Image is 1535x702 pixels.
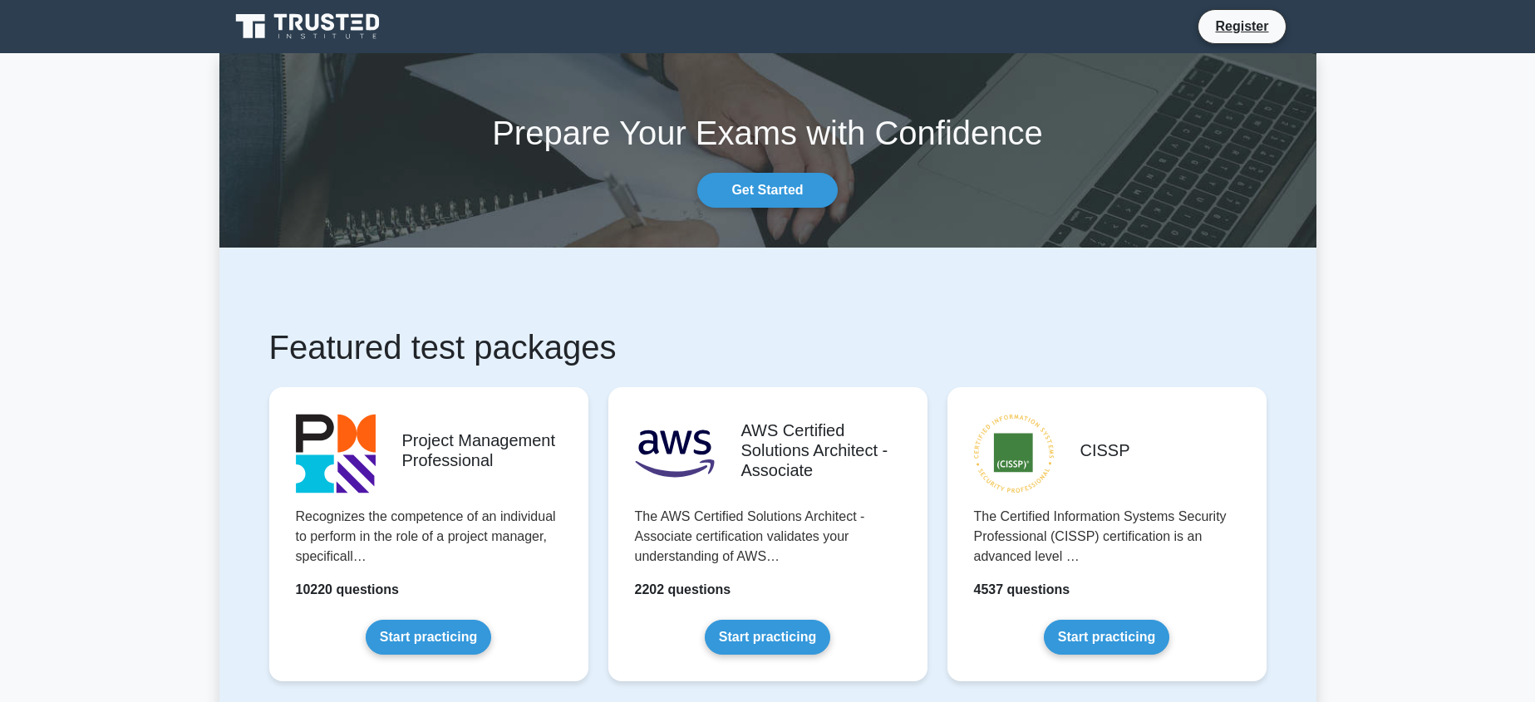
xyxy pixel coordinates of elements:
h1: Featured test packages [269,327,1267,367]
h1: Prepare Your Exams with Confidence [219,113,1316,153]
a: Start practicing [366,620,491,655]
a: Register [1205,16,1278,37]
a: Start practicing [1044,620,1169,655]
a: Get Started [697,173,837,208]
a: Start practicing [705,620,830,655]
